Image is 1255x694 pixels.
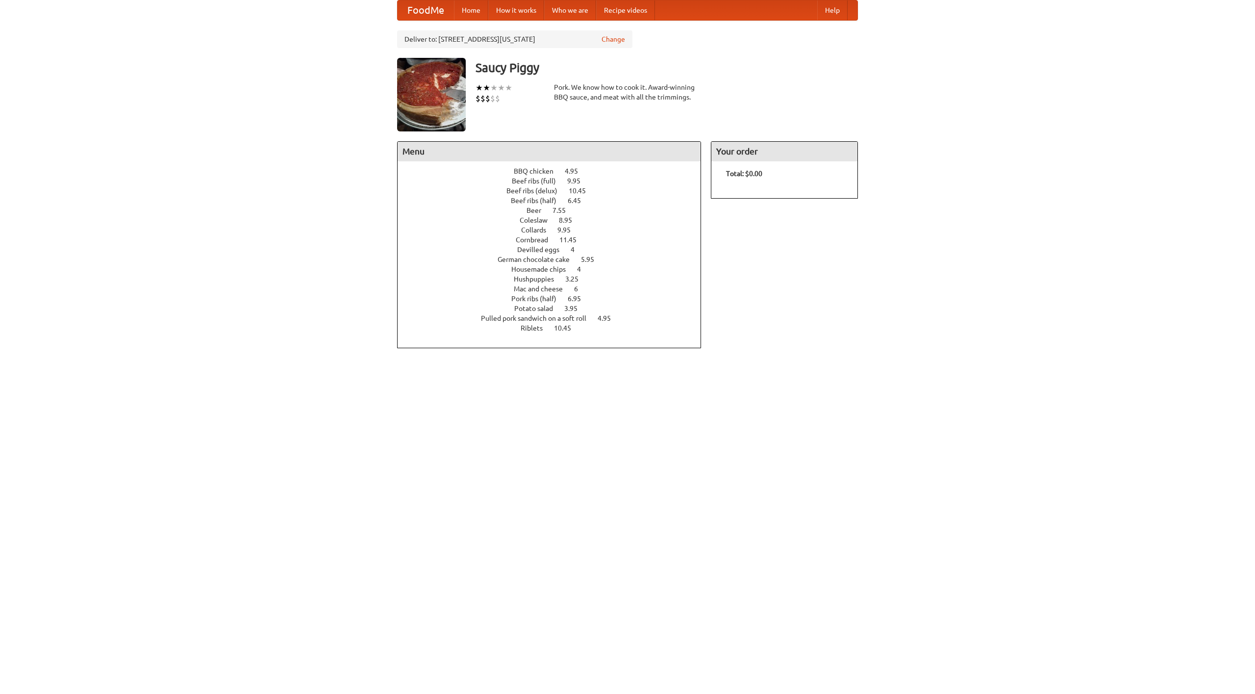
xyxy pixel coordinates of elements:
a: German chocolate cake 5.95 [498,256,612,263]
span: 11.45 [559,236,586,244]
a: Potato salad 3.95 [514,305,596,312]
span: 9.95 [557,226,580,234]
a: Collards 9.95 [521,226,589,234]
a: Housemade chips 4 [511,265,599,273]
div: Pork. We know how to cook it. Award-winning BBQ sauce, and meat with all the trimmings. [554,82,701,102]
span: Pulled pork sandwich on a soft roll [481,314,596,322]
span: 9.95 [567,177,590,185]
a: BBQ chicken 4.95 [514,167,596,175]
span: 8.95 [559,216,582,224]
span: German chocolate cake [498,256,579,263]
a: FoodMe [398,0,454,20]
span: Coleslaw [520,216,557,224]
li: $ [476,93,480,104]
span: 6 [574,285,588,293]
span: Beef ribs (half) [511,197,566,205]
img: angular.jpg [397,58,466,131]
a: Who we are [544,0,596,20]
span: 10.45 [569,187,596,195]
span: Hushpuppies [514,275,564,283]
span: 6.45 [568,197,591,205]
span: 4 [571,246,584,254]
li: ★ [483,82,490,93]
li: ★ [476,82,483,93]
a: Help [817,0,848,20]
span: Collards [521,226,556,234]
li: $ [490,93,495,104]
a: Pulled pork sandwich on a soft roll 4.95 [481,314,629,322]
h3: Saucy Piggy [476,58,858,77]
li: ★ [505,82,512,93]
a: Coleslaw 8.95 [520,216,590,224]
span: 3.25 [565,275,588,283]
span: Mac and cheese [514,285,573,293]
span: Beer [527,206,551,214]
span: BBQ chicken [514,167,563,175]
span: 6.95 [568,295,591,303]
span: 4.95 [565,167,588,175]
span: Riblets [521,324,552,332]
span: 5.95 [581,256,604,263]
span: Beef ribs (full) [512,177,566,185]
li: ★ [490,82,498,93]
a: Beef ribs (delux) 10.45 [506,187,604,195]
span: Potato salad [514,305,563,312]
span: 3.95 [564,305,587,312]
li: $ [480,93,485,104]
a: Recipe videos [596,0,655,20]
li: ★ [498,82,505,93]
h4: Your order [711,142,857,161]
a: Cornbread 11.45 [516,236,595,244]
a: Pork ribs (half) 6.95 [511,295,599,303]
a: Beef ribs (full) 9.95 [512,177,599,185]
span: Housemade chips [511,265,576,273]
li: $ [495,93,500,104]
span: Cornbread [516,236,558,244]
a: Beer 7.55 [527,206,584,214]
a: Hushpuppies 3.25 [514,275,597,283]
span: 10.45 [554,324,581,332]
a: Home [454,0,488,20]
a: Mac and cheese 6 [514,285,596,293]
a: Devilled eggs 4 [517,246,593,254]
span: Pork ribs (half) [511,295,566,303]
span: Beef ribs (delux) [506,187,567,195]
h4: Menu [398,142,701,161]
span: 4 [577,265,591,273]
li: $ [485,93,490,104]
span: 4.95 [598,314,621,322]
a: Beef ribs (half) 6.45 [511,197,599,205]
span: 7.55 [552,206,576,214]
a: How it works [488,0,544,20]
a: Riblets 10.45 [521,324,589,332]
b: Total: $0.00 [726,170,762,178]
div: Deliver to: [STREET_ADDRESS][US_STATE] [397,30,632,48]
span: Devilled eggs [517,246,569,254]
a: Change [602,34,625,44]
